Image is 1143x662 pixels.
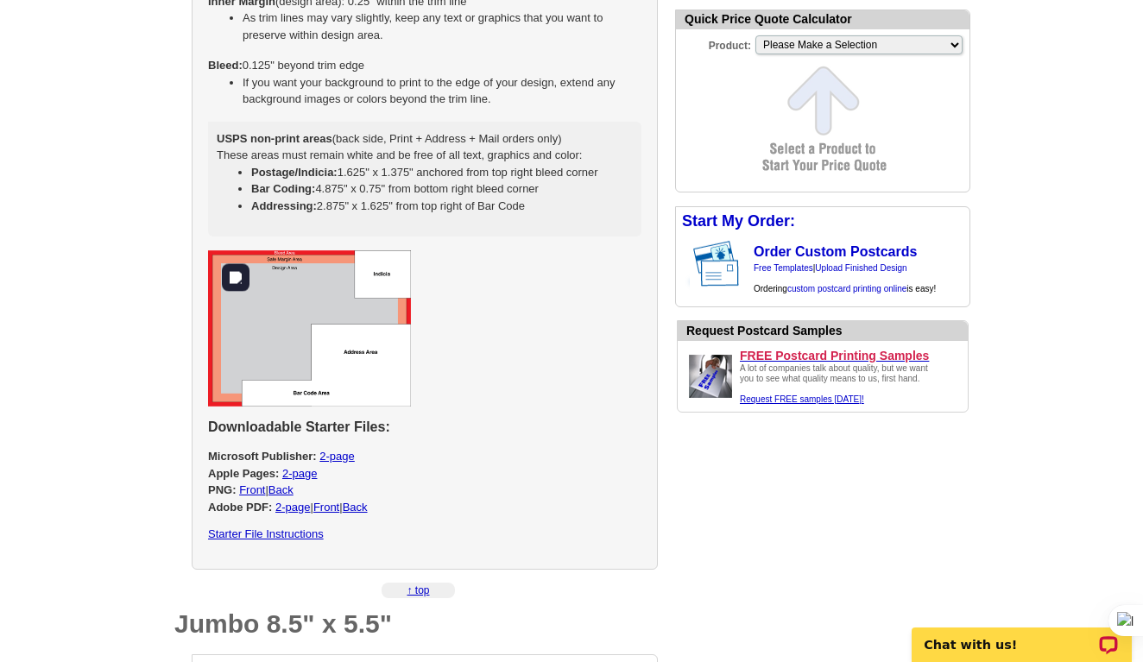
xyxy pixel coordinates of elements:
iframe: LiveChat chat widget [900,608,1143,662]
a: Back [343,501,368,514]
strong: Postage/Indicia: [251,166,338,179]
strong: PNG: [208,483,237,496]
a: ↑ top [407,584,429,596]
a: Back [268,483,294,496]
li: 2.875" x 1.625" from top right of Bar Code [251,198,633,215]
a: Front [313,501,339,514]
li: 4.875" x 0.75" from bottom right bleed corner [251,180,633,198]
div: A lot of companies talk about quality, but we want you to see what quality means to us, first hand. [740,363,938,405]
span: | Ordering is easy! [754,263,936,293]
div: (back side, Print + Address + Mail orders only) These areas must remain white and be free of all ... [208,122,641,237]
li: 1.625" x 1.375" anchored from top right bleed corner [251,164,633,181]
strong: USPS non-print areas [217,132,332,145]
strong: Downloadable Starter Files: [208,419,390,434]
strong: Bleed: [208,59,243,72]
h1: Jumbo 8.5" x 5.5" [174,611,658,637]
a: 2-page [275,501,310,514]
a: Request FREE samples [DATE]! [740,394,864,404]
p: | | | [208,448,641,515]
a: 2-page [282,467,317,480]
a: Starter File Instructions [208,527,324,540]
a: FREE Postcard Printing Samples [740,348,961,363]
img: Upload a design ready to be printed [685,350,736,402]
strong: Addressing: [251,199,317,212]
a: Upload Finished Design [815,263,906,273]
a: 2-page [319,450,354,463]
a: Front [239,483,265,496]
a: Order Custom Postcards [754,244,917,259]
div: Quick Price Quote Calculator [676,10,969,29]
li: If you want your background to print to the edge of your design, extend any background images or ... [243,74,641,108]
strong: Microsoft Publisher: [208,450,317,463]
strong: Apple Pages: [208,467,279,480]
div: Start My Order: [676,207,969,236]
a: custom postcard printing online [787,284,906,293]
strong: Adobe PDF: [208,501,272,514]
strong: Bar Coding: [251,182,315,195]
img: background image for postcard [676,236,690,293]
li: As trim lines may vary slightly, keep any text or graphics that you want to preserve within desig... [243,9,641,43]
img: post card showing stamp and address area [690,236,751,293]
div: Request Postcard Samples [686,322,968,340]
img: regular postcard starter files [208,250,411,407]
a: Free Templates [754,263,813,273]
label: Product: [676,34,754,54]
